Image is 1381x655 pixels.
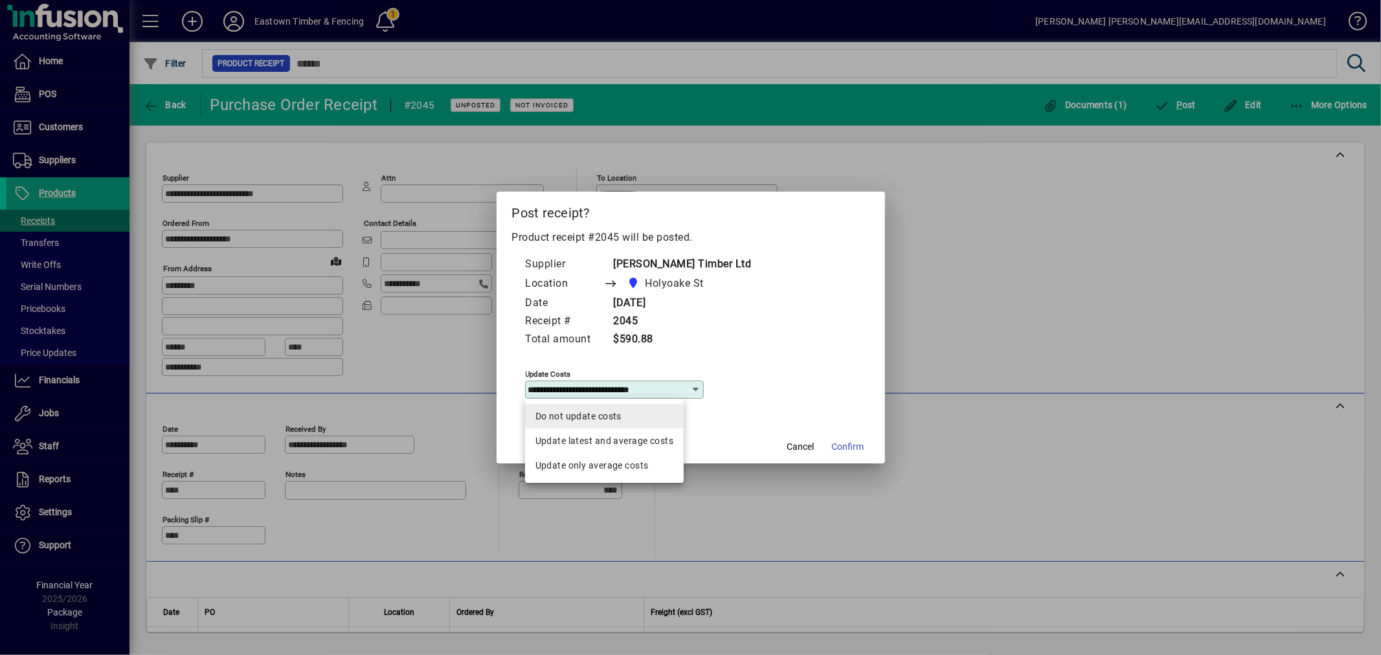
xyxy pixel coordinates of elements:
td: [PERSON_NAME] Timber Ltd [604,256,752,274]
td: Receipt # [525,313,604,331]
p: Product receipt #2045 will be posted. [512,230,870,245]
td: Total amount [525,331,604,349]
h2: Post receipt? [497,192,885,229]
div: Update only average costs [535,459,674,472]
span: Cancel [787,440,814,454]
td: Location [525,274,604,294]
td: Supplier [525,256,604,274]
span: Confirm [832,440,864,454]
div: Do not update costs [535,410,674,423]
span: Holyoake St [646,276,704,291]
button: Confirm [827,435,870,458]
mat-option: Update only average costs [525,453,684,478]
div: Update latest and average costs [535,434,674,448]
td: [DATE] [604,294,752,313]
mat-label: Update costs [526,370,571,379]
td: $590.88 [604,331,752,349]
mat-option: Update latest and average costs [525,428,684,453]
button: Cancel [780,435,822,458]
span: Holyoake St [624,274,710,293]
td: 2045 [604,313,752,331]
mat-option: Do not update costs [525,404,684,428]
td: Date [525,294,604,313]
